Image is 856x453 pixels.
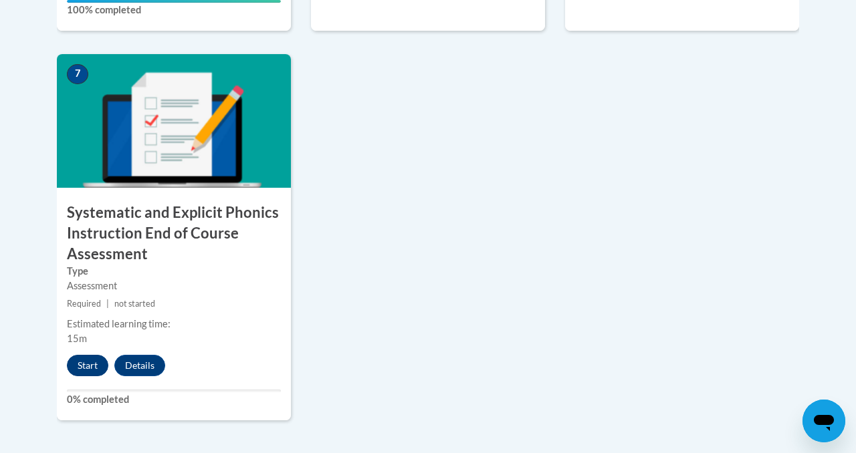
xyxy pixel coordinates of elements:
[57,54,291,188] img: Course Image
[114,355,165,376] button: Details
[114,299,155,309] span: not started
[67,333,87,344] span: 15m
[67,392,281,407] label: 0% completed
[67,317,281,331] div: Estimated learning time:
[67,264,281,279] label: Type
[67,355,108,376] button: Start
[57,202,291,264] h3: Systematic and Explicit Phonics Instruction End of Course Assessment
[67,64,88,84] span: 7
[106,299,109,309] span: |
[802,400,845,442] iframe: Button to launch messaging window
[67,279,281,293] div: Assessment
[67,3,281,17] label: 100% completed
[67,299,101,309] span: Required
